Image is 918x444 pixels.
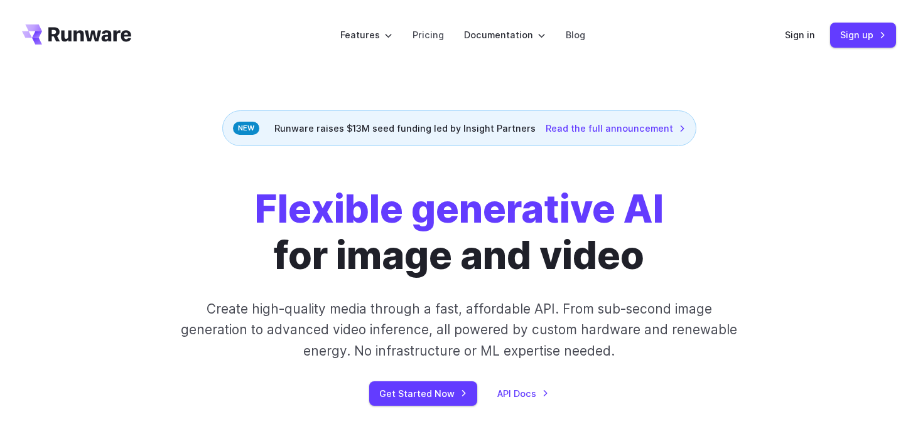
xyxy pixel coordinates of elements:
label: Documentation [464,28,546,42]
p: Create high-quality media through a fast, affordable API. From sub-second image generation to adv... [180,299,739,361]
a: Pricing [413,28,444,42]
a: Go to / [22,24,131,45]
h1: for image and video [255,186,664,278]
label: Features [340,28,392,42]
a: API Docs [497,386,549,401]
a: Sign up [830,23,896,47]
a: Read the full announcement [546,121,686,135]
strong: Flexible generative AI [255,186,664,232]
div: Runware raises $13M seed funding led by Insight Partners [222,110,696,146]
a: Sign in [785,28,815,42]
a: Get Started Now [369,381,477,406]
a: Blog [566,28,585,42]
